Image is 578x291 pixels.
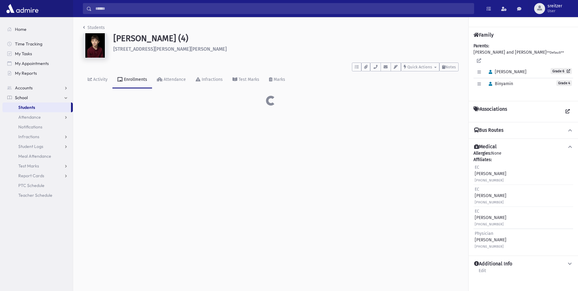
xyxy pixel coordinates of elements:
span: PTC Schedule [18,183,44,188]
a: Infractions [2,132,73,142]
div: [PERSON_NAME] [475,164,506,183]
button: Bus Routes [473,127,573,134]
a: Activity [83,71,112,88]
a: Attendance [152,71,191,88]
div: [PERSON_NAME] and [PERSON_NAME] [473,43,573,96]
span: [PERSON_NAME] [486,69,527,74]
span: Physician [475,231,493,236]
div: Infractions [200,77,223,82]
span: My Reports [15,70,37,76]
span: Quick Actions [407,65,432,69]
h4: Associations [473,106,507,117]
div: Marks [272,77,285,82]
a: Infractions [191,71,228,88]
span: My Tasks [15,51,32,56]
span: Home [15,27,27,32]
span: Meal Attendance [18,153,51,159]
a: Student Logs [2,142,73,151]
span: sreitzer [548,4,562,9]
b: Allergies: [473,151,491,156]
div: Attendance [162,77,186,82]
a: School [2,93,73,102]
div: [PERSON_NAME] [475,230,506,250]
a: Grade 6 [551,68,572,74]
span: Infractions [18,134,39,139]
span: Attendance [18,114,41,120]
span: Report Cards [18,173,44,178]
input: Search [92,3,474,14]
a: Attendance [2,112,73,122]
span: Student Logs [18,144,43,149]
button: Quick Actions [401,63,439,71]
span: Time Tracking [15,41,42,47]
a: My Reports [2,68,73,78]
h6: [STREET_ADDRESS][PERSON_NAME][PERSON_NAME] [113,46,459,52]
small: [PHONE_NUMBER] [475,200,504,204]
div: Test Marks [237,77,259,82]
h4: Bus Routes [474,127,503,134]
a: Notifications [2,122,73,132]
div: Activity [92,77,108,82]
span: EC [475,165,479,170]
img: 7EBUc+xAWHfoRFRv3Fxsi8hwgJ84XGR55Cw0OJwEBAQIAAAAAAAAAAAAAAAAAAAAAAAAAAAAAAAAAAAAAAAAAAAAAAAAAAAAA... [83,33,107,58]
span: Notes [445,65,456,69]
small: [PHONE_NUMBER] [475,245,504,249]
span: Teacher Schedule [18,192,52,198]
nav: breadcrumb [83,24,105,33]
a: View all Associations [562,106,573,117]
a: Marks [264,71,290,88]
b: Parents: [473,43,489,48]
a: Test Marks [228,71,264,88]
b: Affiliates: [473,157,492,162]
h4: Family [473,32,494,38]
small: [PHONE_NUMBER] [475,178,504,182]
span: EC [475,209,479,214]
a: Time Tracking [2,39,73,49]
a: Enrollments [112,71,152,88]
button: Notes [439,63,459,71]
a: Students [2,102,71,112]
span: Students [18,105,35,110]
a: Edit [478,267,486,278]
span: Accounts [15,85,33,91]
a: PTC Schedule [2,181,73,190]
a: Report Cards [2,171,73,181]
span: Binyamin [486,81,513,86]
button: Medical [473,144,573,150]
a: Test Marks [2,161,73,171]
span: Test Marks [18,163,39,169]
span: EC [475,187,479,192]
a: Accounts [2,83,73,93]
a: Teacher Schedule [2,190,73,200]
div: None [473,150,573,251]
span: School [15,95,28,100]
div: [PERSON_NAME] [475,208,506,227]
div: Enrollments [123,77,147,82]
a: Students [83,25,105,30]
small: [PHONE_NUMBER] [475,222,504,226]
span: User [548,9,562,13]
div: [PERSON_NAME] [475,186,506,205]
span: Notifications [18,124,42,130]
img: AdmirePro [5,2,40,15]
a: My Appointments [2,59,73,68]
h1: [PERSON_NAME] (4) [113,33,459,44]
h4: Additional Info [474,261,512,267]
span: Grade 4 [556,80,572,86]
a: My Tasks [2,49,73,59]
h4: Medical [474,144,497,150]
button: Additional Info [473,261,573,267]
a: Meal Attendance [2,151,73,161]
a: Home [2,24,73,34]
span: My Appointments [15,61,49,66]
